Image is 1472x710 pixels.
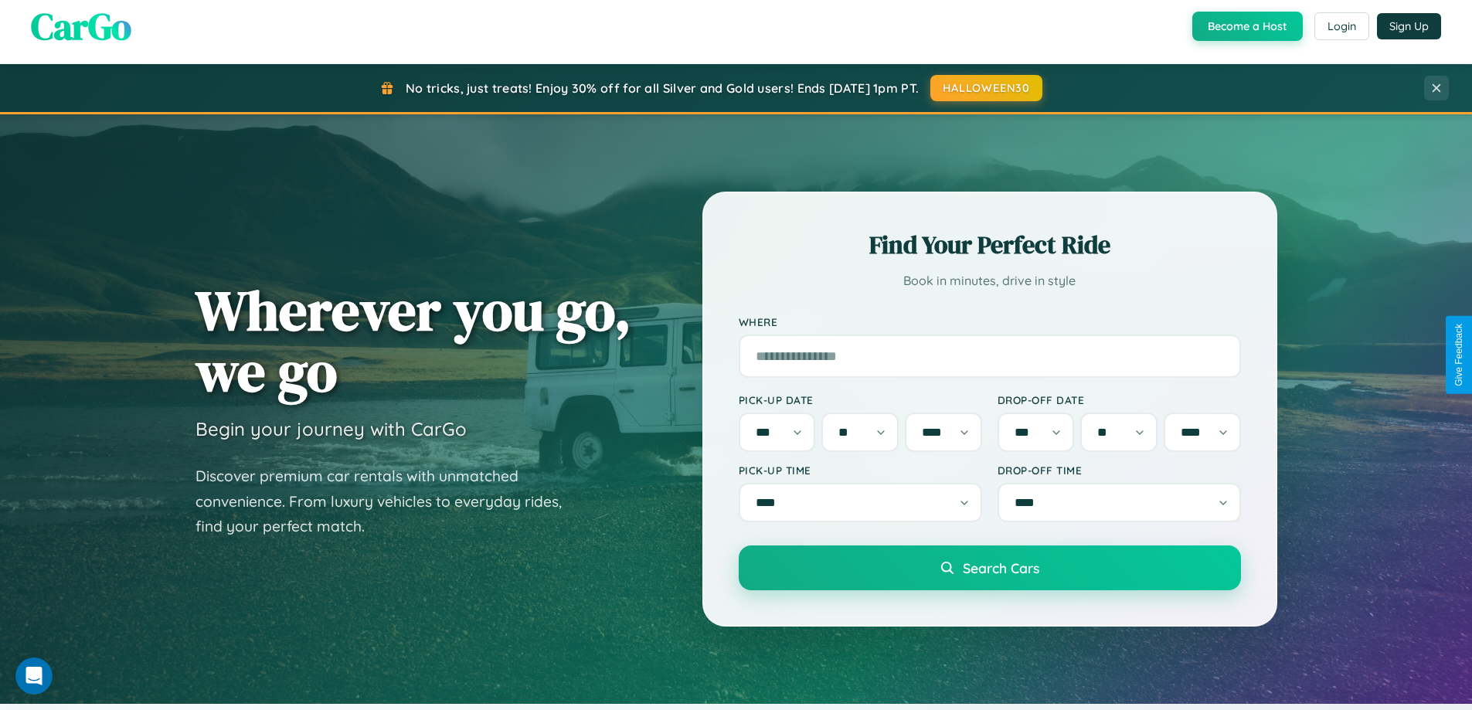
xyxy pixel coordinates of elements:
button: Login [1314,12,1369,40]
iframe: Intercom live chat [15,657,53,695]
label: Where [739,315,1241,328]
button: Sign Up [1377,13,1441,39]
h1: Wherever you go, we go [195,280,631,402]
p: Discover premium car rentals with unmatched convenience. From luxury vehicles to everyday rides, ... [195,464,582,539]
button: Become a Host [1192,12,1303,41]
span: No tricks, just treats! Enjoy 30% off for all Silver and Gold users! Ends [DATE] 1pm PT. [406,80,919,96]
button: HALLOWEEN30 [930,75,1042,101]
label: Drop-off Date [998,393,1241,406]
span: CarGo [31,1,131,52]
p: Book in minutes, drive in style [739,270,1241,292]
h2: Find Your Perfect Ride [739,228,1241,262]
button: Search Cars [739,545,1241,590]
div: Give Feedback [1453,324,1464,386]
label: Pick-up Date [739,393,982,406]
label: Pick-up Time [739,464,982,477]
label: Drop-off Time [998,464,1241,477]
span: Search Cars [963,559,1039,576]
h3: Begin your journey with CarGo [195,417,467,440]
